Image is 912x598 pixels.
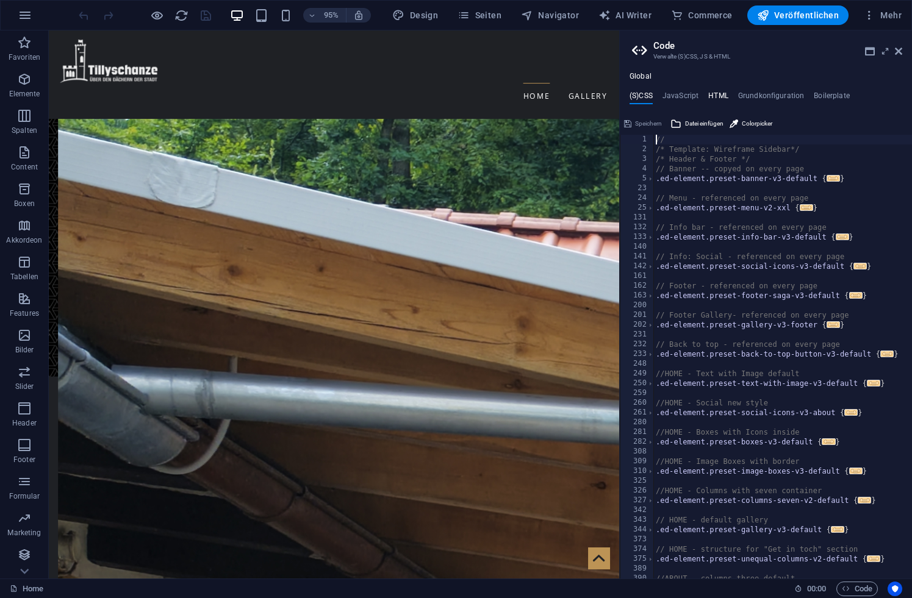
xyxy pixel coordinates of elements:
span: Code [842,582,872,596]
button: Datei einfügen [669,116,725,131]
div: 141 [620,252,655,262]
span: ... [853,263,867,269]
div: 374 [620,544,655,554]
span: 00 00 [807,582,826,596]
div: 4 [620,164,655,174]
div: 373 [620,535,655,544]
p: Footer [13,455,35,465]
button: Code [836,582,878,596]
div: 250 [620,379,655,388]
div: 375 [620,554,655,564]
span: Seiten [458,9,501,21]
a: Klick, um Auswahl aufzuheben. Doppelklick öffnet Seitenverwaltung [10,582,43,596]
div: 389 [620,564,655,574]
span: ... [844,409,858,416]
h4: Boilerplate [814,91,850,105]
span: Datei einfügen [685,116,723,131]
i: Bei Größenänderung Zoomstufe automatisch an das gewählte Gerät anpassen. [353,10,364,21]
div: 261 [620,408,655,418]
div: 132 [620,222,655,232]
p: Elemente [9,89,40,99]
div: 202 [620,320,655,330]
p: Slider [15,382,34,391]
div: 23 [620,183,655,193]
span: ... [849,468,863,474]
div: 163 [620,291,655,301]
p: Content [11,162,38,172]
p: Header [12,418,37,428]
span: Mehr [863,9,902,21]
h4: Grundkonfiguration [738,91,805,105]
h2: Code [653,40,902,51]
button: Mehr [858,5,907,25]
span: ... [831,526,844,533]
div: 233 [620,349,655,359]
div: 200 [620,301,655,310]
span: Design [392,9,438,21]
div: 260 [620,398,655,408]
h4: JavaScript [662,91,698,105]
div: 308 [620,447,655,457]
div: 24 [620,193,655,203]
div: 343 [620,515,655,525]
button: Seiten [453,5,506,25]
h4: HTML [708,91,728,105]
h6: 95% [321,8,341,23]
span: ... [800,204,813,211]
button: Veröffentlichen [747,5,849,25]
div: 281 [620,427,655,437]
button: AI Writer [594,5,656,25]
div: 280 [620,418,655,427]
span: : [816,584,817,593]
div: 25 [620,203,655,213]
span: Veröffentlichen [757,9,839,21]
p: Boxen [14,199,35,208]
div: 282 [620,437,655,447]
h6: Session-Zeit [794,582,827,596]
span: ... [827,321,840,328]
div: 309 [620,457,655,466]
div: 3 [620,154,655,164]
div: 248 [620,359,655,369]
div: 140 [620,242,655,252]
button: Colorpicker [728,116,774,131]
span: Commerce [671,9,733,21]
p: Features [10,308,39,318]
span: ... [849,292,863,299]
h4: (S)CSS [630,91,653,105]
span: AI Writer [598,9,652,21]
button: Commerce [666,5,738,25]
div: 5 [620,174,655,183]
p: Favoriten [9,52,40,62]
p: Akkordeon [6,235,42,245]
p: Formular [9,491,40,501]
p: Bilder [15,345,34,355]
span: Navigator [521,9,579,21]
span: ... [880,351,894,357]
div: 1 [620,135,655,144]
div: 259 [620,388,655,398]
p: Marketing [7,528,41,538]
h3: Verwalte (S)CSS, JS & HTML [653,51,878,62]
button: Navigator [516,5,584,25]
div: Design (Strg+Alt+Y) [387,5,443,25]
span: ... [822,438,836,445]
div: 131 [620,213,655,222]
span: ... [867,380,880,386]
div: 142 [620,262,655,271]
button: Usercentrics [888,582,902,596]
div: 249 [620,369,655,379]
div: 2 [620,144,655,154]
button: Klicke hier, um den Vorschau-Modus zu verlassen [149,8,164,23]
button: Design [387,5,443,25]
div: 325 [620,476,655,486]
h4: Global [630,72,652,82]
div: 201 [620,310,655,320]
div: 326 [620,486,655,496]
span: ... [867,555,880,562]
button: 95% [303,8,346,23]
div: 327 [620,496,655,505]
p: Tabellen [10,272,38,282]
div: 231 [620,330,655,340]
div: 344 [620,525,655,535]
